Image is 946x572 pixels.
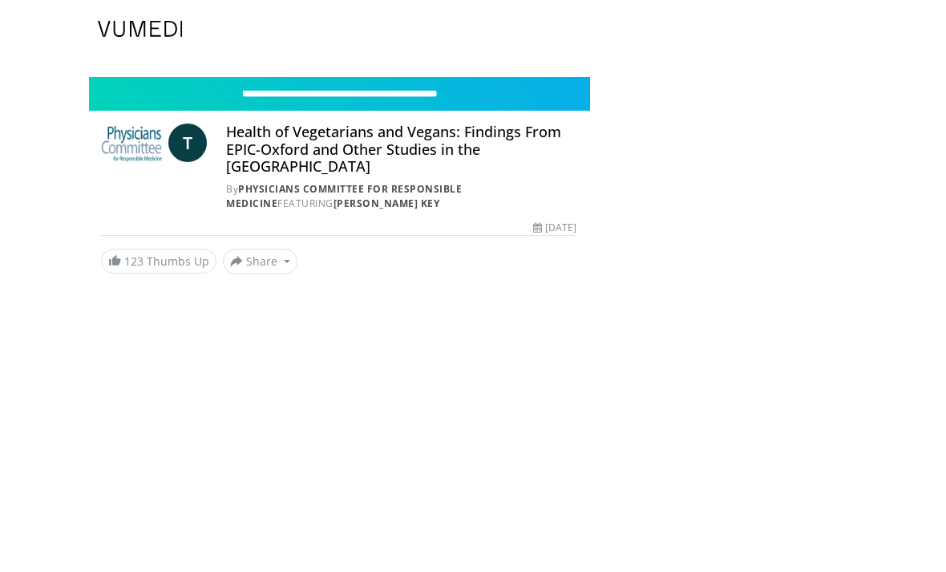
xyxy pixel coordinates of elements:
[168,124,207,162] a: T
[334,197,440,210] a: [PERSON_NAME] Key
[226,182,576,211] div: By FEATURING
[98,21,183,37] img: VuMedi Logo
[226,182,462,210] a: Physicians Committee for Responsible Medicine
[533,221,576,235] div: [DATE]
[101,124,162,162] img: Physicians Committee for Responsible Medicine
[101,249,216,274] a: 123 Thumbs Up
[223,249,297,274] button: Share
[226,124,576,176] h4: Health of Vegetarians and Vegans: Findings From EPIC-Oxford and Other Studies in the [GEOGRAPHIC_...
[124,254,144,269] span: 123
